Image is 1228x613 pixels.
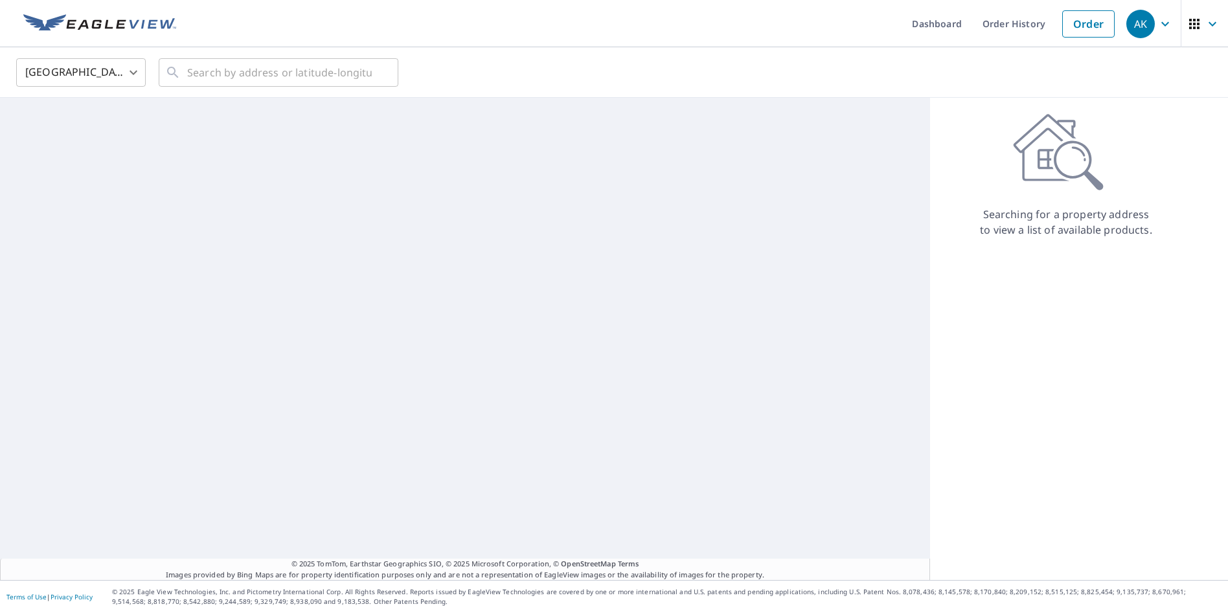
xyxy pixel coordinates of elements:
[16,54,146,91] div: [GEOGRAPHIC_DATA]
[23,14,176,34] img: EV Logo
[1126,10,1155,38] div: AK
[618,559,639,568] a: Terms
[187,54,372,91] input: Search by address or latitude-longitude
[561,559,615,568] a: OpenStreetMap
[51,592,93,601] a: Privacy Policy
[6,593,93,601] p: |
[1062,10,1115,38] a: Order
[112,587,1222,607] p: © 2025 Eagle View Technologies, Inc. and Pictometry International Corp. All Rights Reserved. Repo...
[291,559,639,570] span: © 2025 TomTom, Earthstar Geographics SIO, © 2025 Microsoft Corporation, ©
[979,206,1153,238] p: Searching for a property address to view a list of available products.
[6,592,47,601] a: Terms of Use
